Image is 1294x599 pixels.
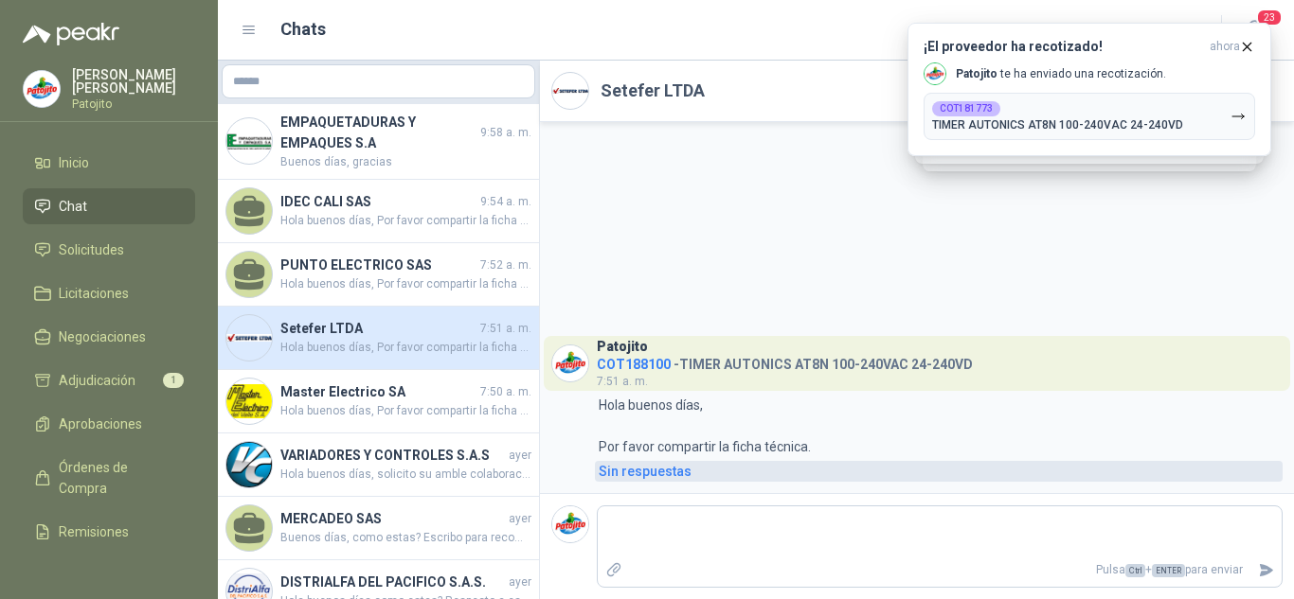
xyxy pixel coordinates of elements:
[226,442,272,487] img: Company Logo
[23,319,195,355] a: Negociaciones
[280,212,531,230] span: Hola buenos días, Por favor compartir la ficha técnica
[925,63,945,84] img: Company Logo
[59,457,177,499] span: Órdenes de Compra
[630,554,1251,587] p: Pulsa + para enviar
[280,255,476,275] h4: PUNTO ELECTRICO SAS
[280,339,531,357] span: Hola buenos días, Por favor compartir la ficha técnica.
[599,395,811,457] p: Hola buenos días, Por favor compartir la ficha técnica.
[924,39,1202,55] h3: ¡El proveedor ha recotizado!
[932,118,1183,132] p: TIMER AUTONICS AT8N 100-240VAC 24-240VD
[956,66,1166,82] p: te ha enviado una recotización.
[940,104,993,114] b: COT181773
[1152,564,1185,577] span: ENTER
[1237,13,1271,47] button: 23
[280,402,531,420] span: Hola buenos días, Por favor compartir la ficha técnica
[280,318,476,339] h4: Setefer LTDA
[23,275,195,311] a: Licitaciones
[23,188,195,224] a: Chat
[480,124,531,142] span: 9:58 a. m.
[59,239,124,260] span: Solicitudes
[59,283,129,304] span: Licitaciones
[226,379,272,424] img: Company Logo
[280,16,326,43] h1: Chats
[924,93,1255,140] button: COT181773TIMER AUTONICS AT8N 100-240VAC 24-240VD
[509,447,531,465] span: ayer
[280,112,476,153] h4: EMPAQUETADURAS Y EMPAQUES S.A
[218,104,539,180] a: Company LogoEMPAQUETADURAS Y EMPAQUES S.A9:58 a. m.Buenos días, gracias
[218,433,539,497] a: Company LogoVARIADORES Y CONTROLES S.A.SayerHola buenos días, solicito su amble colaboración actu...
[23,406,195,442] a: Aprobaciones
[59,152,89,173] span: Inicio
[280,275,531,293] span: Hola buenos días, Por favor compartir la ficha técnica
[218,307,539,370] a: Company LogoSetefer LTDA7:51 a. m.Hola buenos días, Por favor compartir la ficha técnica.
[1256,9,1283,26] span: 23
[956,67,997,80] b: Patojito
[480,256,531,274] span: 7:52 a. m.
[480,193,531,211] span: 9:54 a. m.
[280,529,531,547] span: Buenos días, como estas? Escribo para recomendarte por favor este envío
[597,342,648,352] h3: Patojito
[480,320,531,338] span: 7:51 a. m.
[552,345,588,381] img: Company Logo
[601,78,705,104] h2: Setefer LTDA
[280,572,505,592] h4: DISTRIALFA DEL PACIFICO S.A.S.
[280,191,476,212] h4: IDEC CALI SAS
[72,98,195,110] p: Patojito
[552,506,588,542] img: Company Logo
[23,145,195,181] a: Inicio
[595,461,1283,482] a: Sin respuestas
[597,375,648,388] span: 7:51 a. m.
[552,73,588,109] img: Company Logo
[218,243,539,307] a: PUNTO ELECTRICO SAS7:52 a. m.Hola buenos días, Por favor compartir la ficha técnica
[59,196,87,217] span: Chat
[72,68,195,95] p: [PERSON_NAME] [PERSON_NAME]
[509,573,531,591] span: ayer
[597,357,671,372] span: COT188100
[599,461,692,482] div: Sin respuestas
[23,23,119,45] img: Logo peakr
[280,466,531,484] span: Hola buenos días, solicito su amble colaboración actualizando la cotización
[597,352,973,370] h4: - TIMER AUTONICS AT8N 100-240VAC 24-240VD
[59,370,135,391] span: Adjudicación
[1210,39,1240,55] span: ahora
[23,362,195,398] a: Adjudicación1
[280,445,505,466] h4: VARIADORES Y CONTROLES S.A.S
[23,449,195,506] a: Órdenes de Compra
[59,326,146,347] span: Negociaciones
[218,180,539,243] a: IDEC CALI SAS9:54 a. m.Hola buenos días, Por favor compartir la ficha técnica
[908,23,1271,156] button: ¡El proveedor ha recotizado!ahora Company LogoPatojito te ha enviado una recotización.COT181773TI...
[280,153,531,171] span: Buenos días, gracias
[509,510,531,528] span: ayer
[218,497,539,560] a: MERCADEO SASayerBuenos días, como estas? Escribo para recomendarte por favor este envío
[226,118,272,164] img: Company Logo
[163,373,184,388] span: 1
[59,414,142,434] span: Aprobaciones
[1250,554,1282,587] button: Enviar
[226,315,272,361] img: Company Logo
[23,514,195,550] a: Remisiones
[280,381,476,402] h4: Master Electrico SA
[24,71,60,107] img: Company Logo
[1125,564,1145,577] span: Ctrl
[480,383,531,401] span: 7:50 a. m.
[23,232,195,268] a: Solicitudes
[59,521,129,542] span: Remisiones
[280,508,505,529] h4: MERCADEO SAS
[598,554,630,587] label: Adjuntar archivos
[218,370,539,433] a: Company LogoMaster Electrico SA7:50 a. m.Hola buenos días, Por favor compartir la ficha técnica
